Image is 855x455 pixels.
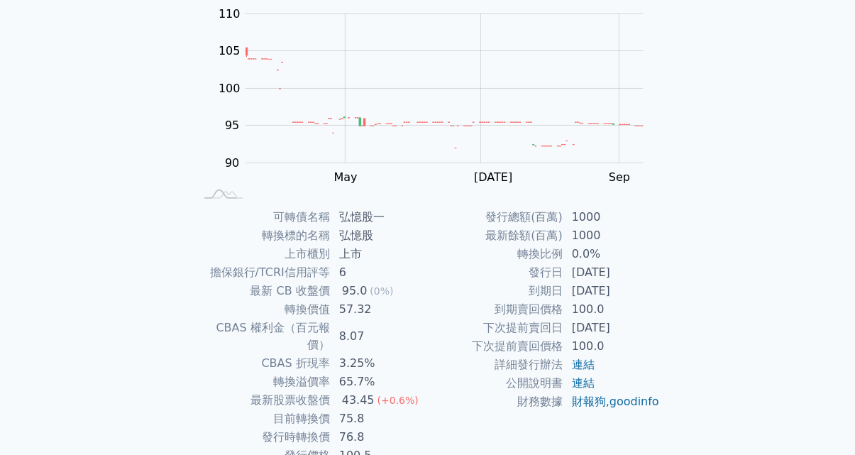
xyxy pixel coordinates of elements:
tspan: 100 [219,82,241,95]
td: 轉換標的名稱 [195,226,331,245]
td: 到期日 [428,282,563,300]
td: [DATE] [563,282,661,300]
td: 下次提前賣回日 [428,319,563,337]
span: (+0.6%) [377,395,419,406]
td: 100.0 [563,300,661,319]
tspan: 105 [219,44,241,57]
td: 65.7% [331,373,428,391]
td: 轉換比例 [428,245,563,263]
div: 43.45 [339,392,377,409]
td: 詳細發行辦法 [428,356,563,374]
td: [DATE] [563,263,661,282]
td: 擔保銀行/TCRI信用評等 [195,263,331,282]
td: 最新 CB 收盤價 [195,282,331,300]
td: 公開說明書 [428,374,563,393]
td: CBAS 權利金（百元報價） [195,319,331,354]
td: 1000 [563,226,661,245]
td: 1000 [563,208,661,226]
td: 轉換溢價率 [195,373,331,391]
td: 發行時轉換價 [195,428,331,446]
div: 95.0 [339,283,370,300]
g: Chart [211,7,665,184]
td: 轉換價值 [195,300,331,319]
tspan: 90 [225,156,239,170]
td: 57.32 [331,300,428,319]
td: 上市櫃別 [195,245,331,263]
td: 最新股票收盤價 [195,391,331,410]
a: 連結 [572,358,595,371]
td: 下次提前賣回價格 [428,337,563,356]
td: 財務數據 [428,393,563,411]
tspan: Sep [609,170,630,184]
td: 可轉債名稱 [195,208,331,226]
td: 上市 [331,245,428,263]
td: 100.0 [563,337,661,356]
td: 76.8 [331,428,428,446]
td: CBAS 折現率 [195,354,331,373]
a: goodinfo [609,395,659,408]
td: 發行總額(百萬) [428,208,563,226]
td: 3.25% [331,354,428,373]
td: 8.07 [331,319,428,354]
a: 連結 [572,376,595,390]
a: 財報狗 [572,395,606,408]
td: 弘憶股 [331,226,428,245]
td: 0.0% [563,245,661,263]
td: 最新餘額(百萬) [428,226,563,245]
g: Series [246,48,643,148]
td: 目前轉換價 [195,410,331,428]
td: 到期賣回價格 [428,300,563,319]
span: (0%) [370,285,393,297]
tspan: 110 [219,7,241,21]
td: , [563,393,661,411]
td: 發行日 [428,263,563,282]
tspan: 95 [225,119,239,132]
td: 弘憶股一 [331,208,428,226]
td: 6 [331,263,428,282]
td: [DATE] [563,319,661,337]
td: 75.8 [331,410,428,428]
tspan: [DATE] [474,170,512,184]
tspan: May [334,170,358,184]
